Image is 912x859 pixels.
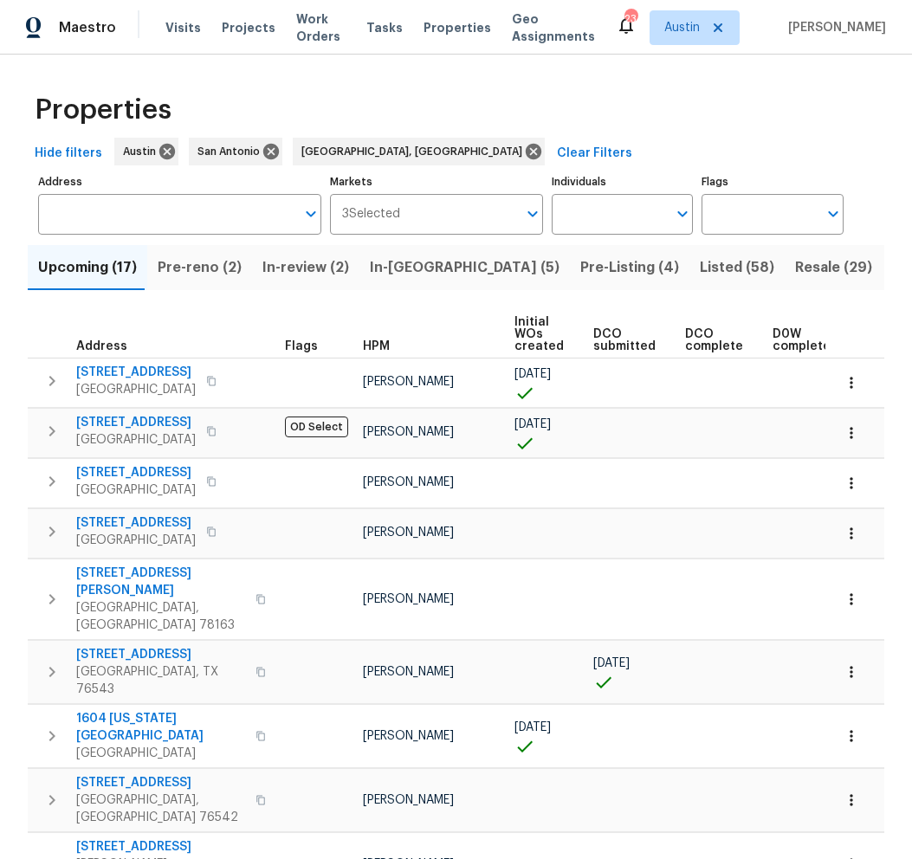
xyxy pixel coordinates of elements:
[76,838,245,856] span: [STREET_ADDRESS]
[514,368,551,380] span: [DATE]
[700,255,774,280] span: Listed (58)
[552,177,694,187] label: Individuals
[580,255,679,280] span: Pre-Listing (4)
[366,22,403,34] span: Tasks
[593,328,656,352] span: DCO submitted
[514,721,551,733] span: [DATE]
[114,138,178,165] div: Austin
[593,657,630,669] span: [DATE]
[296,10,346,45] span: Work Orders
[363,666,454,678] span: [PERSON_NAME]
[363,426,454,438] span: [PERSON_NAME]
[76,481,196,499] span: [GEOGRAPHIC_DATA]
[76,514,196,532] span: [STREET_ADDRESS]
[76,464,196,481] span: [STREET_ADDRESS]
[342,207,400,222] span: 3 Selected
[363,376,454,388] span: [PERSON_NAME]
[197,143,267,160] span: San Antonio
[702,177,844,187] label: Flags
[285,417,348,437] span: OD Select
[35,101,171,119] span: Properties
[76,774,245,791] span: [STREET_ADDRESS]
[76,340,127,352] span: Address
[76,414,196,431] span: [STREET_ADDRESS]
[59,19,116,36] span: Maestro
[514,418,551,430] span: [DATE]
[370,255,559,280] span: In-[GEOGRAPHIC_DATA] (5)
[363,526,454,539] span: [PERSON_NAME]
[28,138,109,170] button: Hide filters
[76,710,245,745] span: 1604 [US_STATE][GEOGRAPHIC_DATA]
[821,202,845,226] button: Open
[521,202,545,226] button: Open
[123,143,163,160] span: Austin
[363,340,390,352] span: HPM
[424,19,491,36] span: Properties
[664,19,700,36] span: Austin
[76,791,245,826] span: [GEOGRAPHIC_DATA], [GEOGRAPHIC_DATA] 76542
[222,19,275,36] span: Projects
[76,599,245,634] span: [GEOGRAPHIC_DATA], [GEOGRAPHIC_DATA] 78163
[330,177,542,187] label: Markets
[363,730,454,742] span: [PERSON_NAME]
[285,340,318,352] span: Flags
[76,745,245,762] span: [GEOGRAPHIC_DATA]
[38,177,321,187] label: Address
[158,255,242,280] span: Pre-reno (2)
[363,476,454,488] span: [PERSON_NAME]
[165,19,201,36] span: Visits
[512,10,595,45] span: Geo Assignments
[35,143,102,165] span: Hide filters
[76,532,196,549] span: [GEOGRAPHIC_DATA]
[299,202,323,226] button: Open
[262,255,349,280] span: In-review (2)
[76,431,196,449] span: [GEOGRAPHIC_DATA]
[363,794,454,806] span: [PERSON_NAME]
[76,381,196,398] span: [GEOGRAPHIC_DATA]
[301,143,529,160] span: [GEOGRAPHIC_DATA], [GEOGRAPHIC_DATA]
[557,143,632,165] span: Clear Filters
[76,364,196,381] span: [STREET_ADDRESS]
[685,328,743,352] span: DCO complete
[189,138,282,165] div: San Antonio
[363,593,454,605] span: [PERSON_NAME]
[550,138,639,170] button: Clear Filters
[76,646,245,663] span: [STREET_ADDRESS]
[781,19,886,36] span: [PERSON_NAME]
[293,138,545,165] div: [GEOGRAPHIC_DATA], [GEOGRAPHIC_DATA]
[624,10,637,28] div: 23
[38,255,137,280] span: Upcoming (17)
[773,328,831,352] span: D0W complete
[670,202,695,226] button: Open
[76,565,245,599] span: [STREET_ADDRESS][PERSON_NAME]
[76,663,245,698] span: [GEOGRAPHIC_DATA], TX 76543
[514,316,564,352] span: Initial WOs created
[795,255,872,280] span: Resale (29)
